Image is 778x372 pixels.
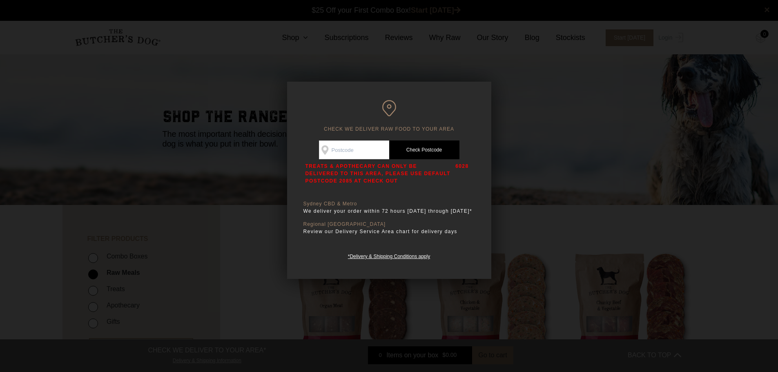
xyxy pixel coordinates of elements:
a: Check Postcode [389,140,459,159]
p: We deliver your order within 72 hours [DATE] through [DATE]* [303,207,475,215]
p: Regional [GEOGRAPHIC_DATA] [303,221,475,227]
h6: CHECK WE DELIVER RAW FOOD TO YOUR AREA [303,100,475,132]
a: *Delivery & Shipping Conditions apply [348,252,430,259]
p: Review our Delivery Service Area chart for delivery days [303,227,475,236]
p: TREATS & APOTHECARY CAN ONLY BE DELIVERED TO THIS AREA, PLEASE USE DEFAULT POSTCODE 2085 AT CHECK... [305,163,452,185]
p: 6028 [455,163,468,185]
p: Sydney CBD & Metro [303,201,475,207]
input: Postcode [319,140,389,159]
